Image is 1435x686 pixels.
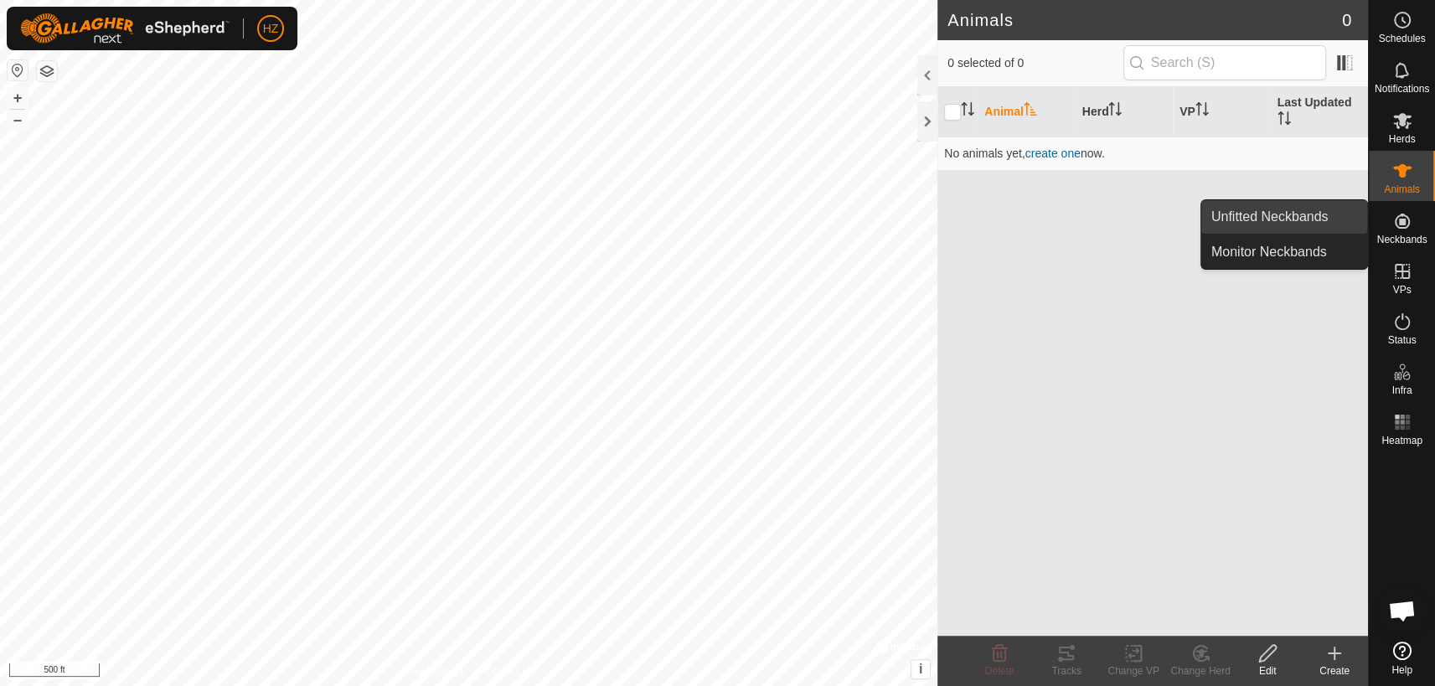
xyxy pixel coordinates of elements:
[1025,147,1081,160] span: create one
[947,54,1123,72] span: 0 selected of 0
[8,60,28,80] button: Reset Map
[1173,87,1270,137] th: VP
[961,105,974,118] p-sorticon: Activate to sort
[1278,114,1291,127] p-sorticon: Activate to sort
[37,61,57,81] button: Map Layers
[1375,84,1429,94] span: Notifications
[1211,207,1329,227] span: Unfitted Neckbands
[1384,184,1420,194] span: Animals
[937,137,1368,170] td: No animals yet, now.
[1381,436,1422,446] span: Heatmap
[1369,635,1435,682] a: Help
[1076,87,1173,137] th: Herd
[1201,235,1367,269] a: Monitor Neckbands
[1388,134,1415,144] span: Herds
[1195,105,1209,118] p-sorticon: Activate to sort
[1201,200,1367,234] a: Unfitted Neckbands
[1108,105,1122,118] p-sorticon: Activate to sort
[1391,385,1412,395] span: Infra
[985,665,1014,677] span: Delete
[485,664,534,679] a: Contact Us
[1271,87,1368,137] th: Last Updated
[1391,665,1412,675] span: Help
[1123,45,1326,80] input: Search (S)
[1167,663,1234,678] div: Change Herd
[1100,663,1167,678] div: Change VP
[919,662,922,676] span: i
[1211,242,1327,262] span: Monitor Neckbands
[1024,105,1037,118] p-sorticon: Activate to sort
[403,664,466,679] a: Privacy Policy
[947,10,1342,30] h2: Animals
[8,110,28,130] button: –
[1377,585,1427,636] div: Open chat
[263,20,279,38] span: HZ
[1301,663,1368,678] div: Create
[1033,663,1100,678] div: Tracks
[1376,235,1427,245] span: Neckbands
[20,13,230,44] img: Gallagher Logo
[978,87,1075,137] th: Animal
[1378,34,1425,44] span: Schedules
[1342,8,1351,33] span: 0
[1392,285,1411,295] span: VPs
[8,88,28,108] button: +
[911,660,930,678] button: i
[1234,663,1301,678] div: Edit
[1387,335,1416,345] span: Status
